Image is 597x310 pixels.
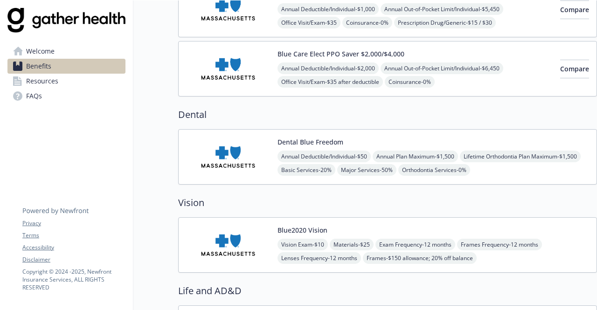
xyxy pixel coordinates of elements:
span: Frames Frequency - 12 months [457,239,542,250]
a: Accessibility [22,243,125,252]
button: Blue2020 Vision [278,225,327,235]
span: Coinsurance - 0% [342,17,392,28]
h2: Vision [178,196,597,210]
button: Blue Care Elect PPO Saver $2,000/$4,000 [278,49,404,59]
a: FAQs [7,89,125,103]
span: Annual Out-of-Pocket Limit/Individual - $6,450 [381,62,503,74]
span: Annual Deductible/Individual - $50 [278,151,371,162]
span: Compare [560,5,589,14]
span: Basic Services - 20% [278,164,335,176]
span: Vision Exam - $10 [278,239,328,250]
p: Copyright © 2024 - 2025 , Newfront Insurance Services, ALL RIGHTS RESERVED [22,268,125,291]
span: Lenses Frequency - 12 months [278,252,361,264]
span: Annual Out-of-Pocket Limit/Individual - $5,450 [381,3,503,15]
button: Compare [560,0,589,19]
button: Dental Blue Freedom [278,137,343,147]
h2: Dental [178,108,597,122]
span: Annual Deductible/Individual - $1,000 [278,3,379,15]
a: Terms [22,231,125,240]
span: Compare [560,64,589,73]
span: Office Visit/Exam - $35 [278,17,340,28]
img: Blue Cross and Blue Shield of Massachusetts, Inc. carrier logo [186,49,270,89]
a: Resources [7,74,125,89]
a: Disclaimer [22,255,125,264]
button: Compare [560,60,589,78]
h2: Life and AD&D [178,284,597,298]
span: Materials - $25 [330,239,374,250]
span: Welcome [26,44,55,59]
span: Prescription Drug/Generic - $15 / $30 [394,17,496,28]
img: Blue Cross and Blue Shield of Massachusetts, Inc. carrier logo [186,225,270,265]
span: Resources [26,74,58,89]
span: Coinsurance - 0% [385,76,435,88]
img: Blue Cross and Blue Shield of Massachusetts, Inc. carrier logo [186,137,270,177]
a: Welcome [7,44,125,59]
span: Annual Plan Maximum - $1,500 [373,151,458,162]
span: Frames - $150 allowance; 20% off balance [363,252,477,264]
span: FAQs [26,89,42,103]
span: Annual Deductible/Individual - $2,000 [278,62,379,74]
span: Major Services - 50% [337,164,396,176]
span: Benefits [26,59,51,74]
span: Lifetime Orthodontia Plan Maximum - $1,500 [460,151,581,162]
span: Orthodontia Services - 0% [398,164,470,176]
a: Benefits [7,59,125,74]
span: Office Visit/Exam - $35 after deductible [278,76,383,88]
span: Exam Frequency - 12 months [375,239,455,250]
a: Privacy [22,219,125,227]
